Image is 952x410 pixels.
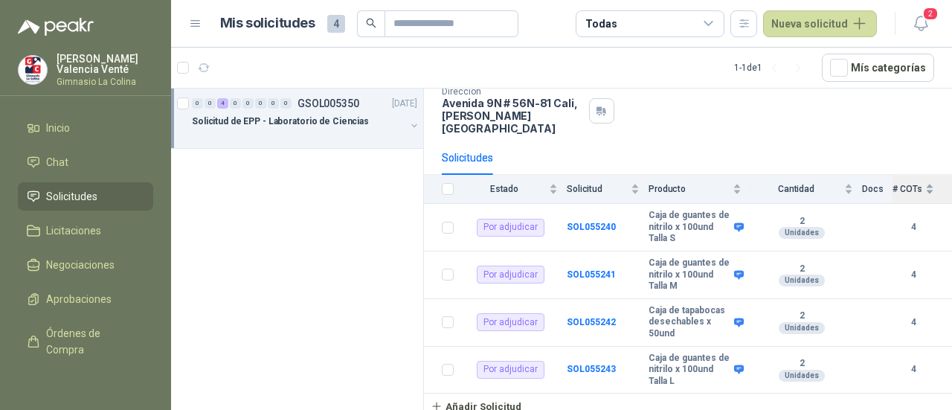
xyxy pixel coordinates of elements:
[442,97,583,135] p: Avenida 9N # 56N-81 Cali , [PERSON_NAME][GEOGRAPHIC_DATA]
[892,315,934,330] b: 4
[892,220,934,234] b: 4
[477,266,544,284] div: Por adjudicar
[46,325,139,358] span: Órdenes de Compra
[366,18,376,28] span: search
[18,148,153,176] a: Chat
[907,10,934,37] button: 2
[230,98,241,109] div: 0
[649,210,730,245] b: Caja de guantes de nitrilo x 100und Talla S
[220,13,315,34] h1: Mis solicitudes
[750,216,853,228] b: 2
[18,319,153,364] a: Órdenes de Compra
[750,263,853,275] b: 2
[779,370,825,382] div: Unidades
[18,114,153,142] a: Inicio
[567,364,616,374] a: SOL055243
[297,98,359,109] p: GSOL005350
[255,98,266,109] div: 0
[779,322,825,334] div: Unidades
[442,86,583,97] p: Dirección
[750,358,853,370] b: 2
[442,150,493,166] div: Solicitudes
[57,77,153,86] p: Gimnasio La Colina
[862,175,892,204] th: Docs
[19,56,47,84] img: Company Logo
[327,15,345,33] span: 4
[649,257,730,292] b: Caja de guantes de nitrilo x 100und Talla M
[392,97,417,111] p: [DATE]
[750,175,862,204] th: Cantidad
[649,353,730,388] b: Caja de guantes de nitrilo x 100und Talla L
[649,184,730,194] span: Producto
[822,54,934,82] button: Mís categorías
[567,175,649,204] th: Solicitud
[18,251,153,279] a: Negociaciones
[892,362,934,377] b: 4
[18,18,94,36] img: Logo peakr
[922,7,939,21] span: 2
[18,285,153,313] a: Aprobaciones
[477,361,544,379] div: Por adjudicar
[46,257,115,273] span: Negociaciones
[892,268,934,282] b: 4
[585,16,617,32] div: Todas
[46,120,70,136] span: Inicio
[779,275,825,286] div: Unidades
[192,95,420,142] a: 0 0 4 0 0 0 0 0 GSOL005350[DATE] Solicitud de EPP - Laboratorio de Ciencias
[280,98,292,109] div: 0
[18,370,153,398] a: Manuales y ayuda
[205,98,216,109] div: 0
[649,305,730,340] b: Caja de tapabocas desechables x 50und
[268,98,279,109] div: 0
[750,184,841,194] span: Cantidad
[192,98,203,109] div: 0
[463,184,546,194] span: Estado
[46,291,112,307] span: Aprobaciones
[567,184,628,194] span: Solicitud
[477,219,544,237] div: Por adjudicar
[750,310,853,322] b: 2
[734,56,810,80] div: 1 - 1 de 1
[779,227,825,239] div: Unidades
[567,317,616,327] a: SOL055242
[763,10,877,37] button: Nueva solicitud
[567,222,616,232] a: SOL055240
[567,269,616,280] a: SOL055241
[46,188,97,205] span: Solicitudes
[477,313,544,331] div: Por adjudicar
[46,154,68,170] span: Chat
[46,222,101,239] span: Licitaciones
[192,115,369,129] p: Solicitud de EPP - Laboratorio de Ciencias
[57,54,153,74] p: [PERSON_NAME] Valencia Venté
[18,182,153,211] a: Solicitudes
[649,175,750,204] th: Producto
[217,98,228,109] div: 4
[18,217,153,245] a: Licitaciones
[463,175,567,204] th: Estado
[892,175,952,204] th: # COTs
[242,98,254,109] div: 0
[892,184,922,194] span: # COTs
